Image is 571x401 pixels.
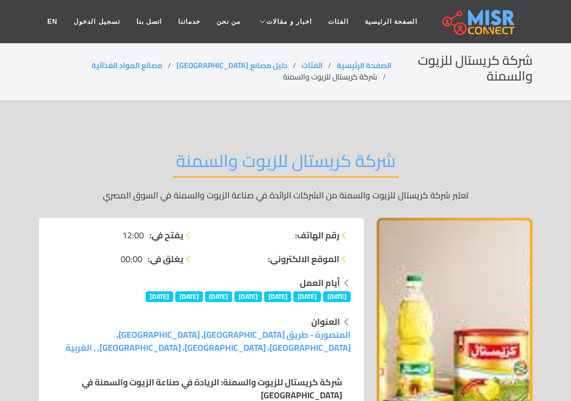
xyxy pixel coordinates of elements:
span: اخبار و مقالات [266,17,312,26]
p: تعتبر شركة كريستال للزيوت والسمنة من الشركات الرائدة في صناعة الزيوت والسمنة في السوق المصري [39,189,533,202]
h2: شركة كريستال للزيوت والسمنة [391,53,533,84]
a: الفئات [301,58,323,72]
span: [DATE] [293,291,321,302]
strong: العنوان [311,313,340,330]
span: [DATE] [323,291,351,302]
a: المنصورة - طريق [GEOGRAPHIC_DATA]، [GEOGRAPHIC_DATA]، [GEOGRAPHIC_DATA]، [GEOGRAPHIC_DATA]، [GEOG... [65,326,351,356]
span: [DATE] [175,291,203,302]
strong: رقم الهاتف: [295,229,339,242]
a: من نحن [208,11,248,32]
span: 00:00 [121,252,142,265]
a: اتصل بنا [128,11,170,32]
strong: يغلق في: [148,252,183,265]
span: [DATE] [264,291,292,302]
a: الفئات [320,11,357,32]
img: main.misr_connect [442,8,515,35]
a: مصانع المواد الغذائية [91,58,162,72]
li: شركة كريستال للزيوت والسمنة [283,71,391,83]
strong: الموقع الالكتروني: [268,252,339,265]
h2: شركة كريستال للزيوت والسمنة [173,150,398,178]
a: تسجيل الدخول [65,11,128,32]
a: خدماتنا [170,11,208,32]
span: [DATE] [205,291,233,302]
span: 12:00 [122,229,144,242]
a: الصفحة الرئيسية [357,11,425,32]
strong: أيام العمل [300,275,340,291]
a: الصفحة الرئيسية [337,58,391,72]
span: [DATE] [146,291,173,302]
strong: يفتح في: [149,229,183,242]
span: [DATE] [234,291,262,302]
a: اخبار و مقالات [248,11,320,32]
a: دليل مصانع [GEOGRAPHIC_DATA] [176,58,287,72]
a: EN [40,11,66,32]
